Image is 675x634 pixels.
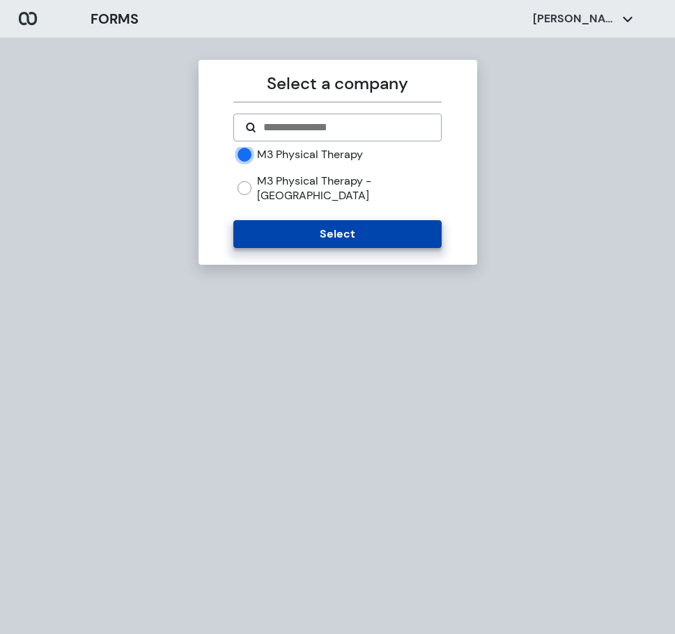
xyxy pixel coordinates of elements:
p: Select a company [233,71,442,96]
label: M3 Physical Therapy [257,147,363,162]
h3: FORMS [91,8,139,29]
p: [PERSON_NAME] [533,11,616,26]
label: M3 Physical Therapy - [GEOGRAPHIC_DATA] [257,173,442,203]
input: Search [262,119,430,136]
button: Select [233,220,442,248]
